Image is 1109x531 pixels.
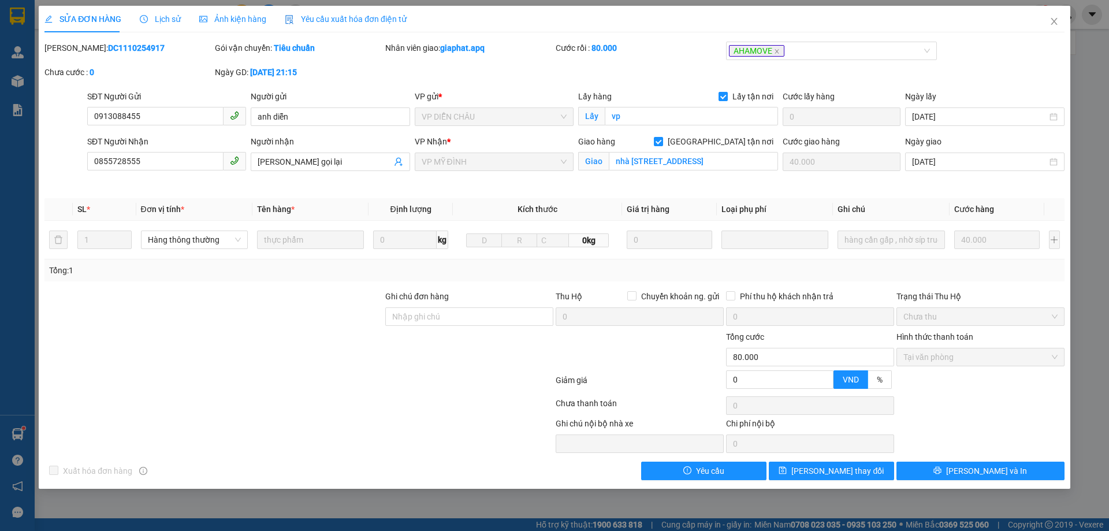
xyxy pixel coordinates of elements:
span: info-circle [139,467,147,475]
span: Giá trị hàng [627,205,669,214]
button: printer[PERSON_NAME] và In [896,462,1065,480]
span: SỬA ĐƠN HÀNG [44,14,121,24]
span: exclamation-circle [683,466,691,476]
span: user-add [394,157,403,166]
span: SL [77,205,87,214]
img: icon [285,15,294,24]
span: clock-circle [140,15,148,23]
span: Lịch sử [140,14,181,24]
span: [PERSON_NAME] và In [946,465,1027,477]
span: save [779,466,787,476]
span: 0kg [569,233,608,247]
span: Lấy hàng [578,92,612,101]
span: Tên hàng [257,205,295,214]
span: Lấy [578,107,605,125]
input: Ngày giao [912,155,1047,168]
div: Cước rồi : [556,42,724,54]
span: Đơn vị tính [141,205,184,214]
input: Cước lấy hàng [783,107,900,126]
span: close [1050,17,1059,26]
span: Giao [578,152,609,170]
th: Loại phụ phí [717,198,833,221]
div: SĐT Người Nhận [87,135,246,148]
span: VND [843,375,859,384]
input: Ngày lấy [912,110,1047,123]
span: Yêu cầu xuất hóa đơn điện tử [285,14,407,24]
span: phone [230,111,239,120]
div: Giảm giá [554,374,725,394]
input: Giao tận nơi [609,152,778,170]
span: Tổng cước [726,332,764,341]
label: Cước lấy hàng [783,92,835,101]
div: Chi phí nội bộ [726,417,894,435]
div: SĐT Người Gửi [87,90,246,103]
input: D [466,233,502,247]
input: VD: Bàn, Ghế [257,231,364,249]
input: 0 [627,231,713,249]
span: Chuyển khoản ng. gửi [637,290,724,303]
span: Hàng thông thường [148,231,241,248]
b: [DATE] 21:15 [250,68,297,77]
span: close [774,49,780,54]
input: Lấy tận nơi [605,107,778,125]
button: save[PERSON_NAME] thay đổi [769,462,894,480]
span: [GEOGRAPHIC_DATA] tận nơi [663,135,778,148]
span: picture [199,15,207,23]
div: Chưa cước : [44,66,213,79]
span: Định lượng [390,205,431,214]
span: Yêu cầu [696,465,724,477]
span: Ảnh kiện hàng [199,14,266,24]
span: Tại văn phòng [903,348,1058,366]
span: VP MỸ ĐÌNH [422,153,567,170]
span: Kích thước [518,205,557,214]
span: VP DIỄN CHÂU [422,108,567,125]
button: plus [1049,231,1060,249]
div: [PERSON_NAME]: [44,42,213,54]
label: Ngày giao [905,137,941,146]
b: 80.000 [591,43,617,53]
div: Người nhận [251,135,410,148]
div: Tổng: 1 [49,264,428,277]
div: Ghi chú nội bộ nhà xe [556,417,724,435]
span: Lấy tận nơi [728,90,778,103]
div: VP gửi [415,90,574,103]
label: Cước giao hàng [783,137,840,146]
span: Phí thu hộ khách nhận trả [735,290,838,303]
div: Gói vận chuyển: [215,42,383,54]
span: VP Nhận [415,137,447,146]
input: C [537,233,569,247]
label: Ghi chú đơn hàng [385,292,449,301]
div: Trạng thái Thu Hộ [896,290,1065,303]
button: Close [1038,6,1070,38]
span: Chưa thu [903,308,1058,325]
th: Ghi chú [833,198,949,221]
span: % [877,375,883,384]
button: exclamation-circleYêu cầu [641,462,766,480]
span: kg [437,231,448,249]
span: edit [44,15,53,23]
span: [PERSON_NAME] thay đổi [791,465,884,477]
span: Giao hàng [578,137,615,146]
span: Xuất hóa đơn hàng [58,465,137,477]
span: phone [230,156,239,165]
div: Chưa thanh toán [554,397,725,417]
b: 0 [90,68,94,77]
span: Thu Hộ [556,292,582,301]
b: giaphat.apq [440,43,485,53]
div: Nhân viên giao: [385,42,553,54]
label: Hình thức thanh toán [896,332,973,341]
input: R [501,233,537,247]
input: 0 [954,231,1040,249]
input: Ghi Chú [838,231,944,249]
span: Cước hàng [954,205,994,214]
input: Cước giao hàng [783,153,900,171]
b: DC1110254917 [108,43,165,53]
label: Ngày lấy [905,92,936,101]
b: Tiêu chuẩn [274,43,315,53]
div: Người gửi [251,90,410,103]
span: AHAMOVE [729,45,784,57]
div: Ngày GD: [215,66,383,79]
span: printer [933,466,941,476]
button: delete [49,231,68,249]
input: Ghi chú đơn hàng [385,307,553,326]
